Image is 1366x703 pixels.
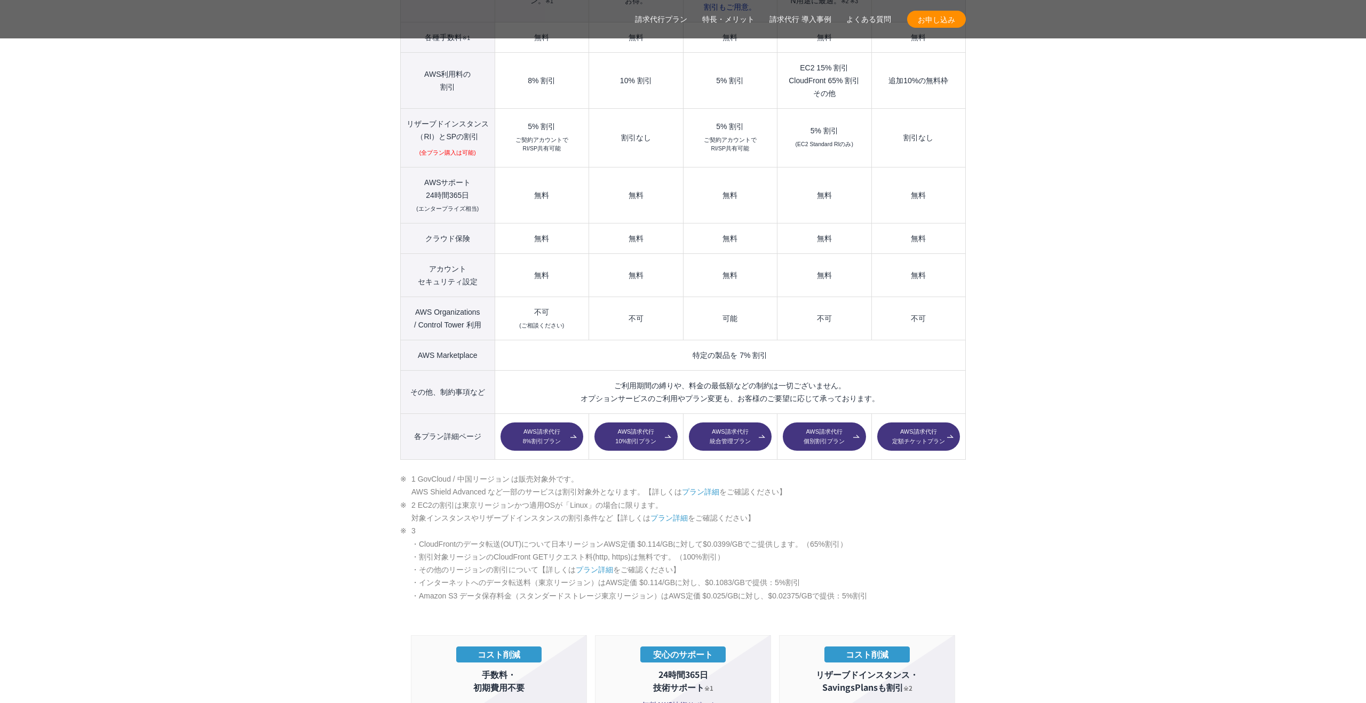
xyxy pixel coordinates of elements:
[519,322,564,329] small: (ご相談ください)
[777,53,871,109] td: EC2 15% 割引 CloudFront 65% 割引 その他
[907,14,966,25] span: お申し込み
[576,565,613,574] a: プラン詳細
[400,524,966,602] li: 3 ・CloudFrontのデータ転送(OUT)について日本リージョンAWS定価 $0.114/GBに対して$0.0399/GBでご提供します。（65%割引） ・割引対象リージョンのCloudF...
[689,422,772,451] a: AWS請求代行統合管理プラン
[401,109,495,167] th: リザーブドインスタンス （RI）とSPの割引
[401,370,495,413] th: その他、制約事項など
[495,340,965,370] td: 特定の製品を 7% 割引
[777,253,871,297] td: 無料
[495,223,589,253] td: 無料
[683,223,777,253] td: 無料
[401,22,495,53] th: 各種手数料
[907,11,966,28] a: お申し込み
[400,473,966,499] li: 1 GovCloud / 中国リージョン は販売対象外です。 AWS Shield Advanced など一部のサービスは割引対象外となります。【詳しくは をご確認ください】
[704,136,757,153] small: ご契約アカウントで RI/SP共有可能
[495,22,589,53] td: 無料
[769,14,831,25] a: 請求代行 導入事例
[401,167,495,223] th: AWSサポート 24時間365日
[515,136,568,153] small: ご契約アカウントで RI/SP共有可能
[419,149,476,157] small: (全プラン購入は可能)
[650,514,688,522] a: プラン詳細
[871,53,965,109] td: 追加10%の無料枠
[783,422,865,451] a: AWS請求代行個別割引プラン
[495,53,589,109] td: 8% 割引
[846,14,891,25] a: よくある質問
[704,683,713,692] span: ※1
[635,14,687,25] a: 請求代行プラン
[640,646,726,662] p: 安心のサポート
[871,109,965,167] td: 割引なし
[401,413,495,460] th: 各プラン詳細ページ
[416,205,479,212] small: (エンタープライズ相当)
[682,488,719,496] a: プラン詳細
[777,297,871,340] td: 不可
[401,253,495,297] th: アカウント セキュリティ設定
[594,422,677,451] a: AWS請求代行10%割引プラン
[401,340,495,370] th: AWS Marketplace
[777,167,871,223] td: 無料
[785,668,949,693] p: リザーブドインスタンス・ SavingsPlansも割引
[589,253,683,297] td: 無料
[871,297,965,340] td: 不可
[589,167,683,223] td: 無料
[683,22,777,53] td: 無料
[589,53,683,109] td: 10% 割引
[589,223,683,253] td: 無料
[501,422,583,451] a: AWS請求代行8%割引プラン
[796,140,853,149] small: (EC2 Standard RIのみ)
[417,668,581,693] p: 手数料・ 初期費用不要
[777,223,871,253] td: 無料
[495,370,965,413] td: ご利用期間の縛りや、料金の最低額などの制約は一切ございません。 オプションサービスのご利用やプラン変更も、お客様のご要望に応じて承っております。
[824,646,910,662] p: コスト削減
[871,253,965,297] td: 無料
[589,109,683,167] td: 割引なし
[495,297,589,340] td: 不可
[783,127,865,134] div: 5% 割引
[401,223,495,253] th: クラウド保険
[401,53,495,109] th: AWS利用料の 割引
[877,422,960,451] a: AWS請求代行定額チケットプラン
[589,297,683,340] td: 不可
[495,253,589,297] td: 無料
[683,53,777,109] td: 5% 割引
[589,22,683,53] td: 無料
[683,167,777,223] td: 無料
[495,167,589,223] td: 無料
[871,22,965,53] td: 無料
[689,123,772,130] div: 5% 割引
[501,123,583,130] div: 5% 割引
[456,646,542,662] p: コスト削減
[871,167,965,223] td: 無料
[401,297,495,340] th: AWS Organizations / Control Tower 利用
[871,223,965,253] td: 無料
[903,683,912,692] span: ※2
[702,14,755,25] a: 特長・メリット
[400,499,966,525] li: 2 EC2の割引は東京リージョンかつ適用OSが「Linux」の場合に限ります。 対象インスタンスやリザーブドインスタンスの割引条件など【詳しくは をご確認ください】
[462,35,470,41] small: ※1
[601,668,765,693] p: 24時間365日 技術サポート
[683,297,777,340] td: 可能
[777,22,871,53] td: 無料
[683,253,777,297] td: 無料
